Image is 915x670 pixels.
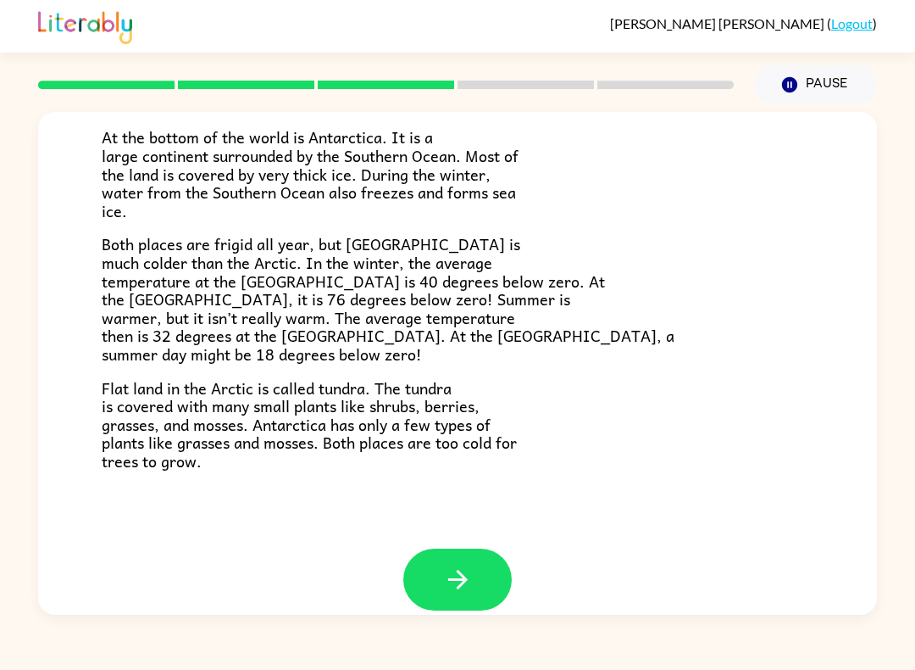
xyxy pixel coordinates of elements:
div: ( ) [610,15,877,31]
a: Logout [831,15,873,31]
img: Literably [38,7,132,44]
span: Both places are frigid all year, but [GEOGRAPHIC_DATA] is much colder than the Arctic. In the win... [102,232,674,366]
button: Pause [754,65,877,104]
span: Flat land in the Arctic is called tundra. The tundra is covered with many small plants like shrub... [102,376,517,473]
span: [PERSON_NAME] [PERSON_NAME] [610,15,827,31]
span: At the bottom of the world is Antarctica. It is a large continent surrounded by the Southern Ocea... [102,125,518,222]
